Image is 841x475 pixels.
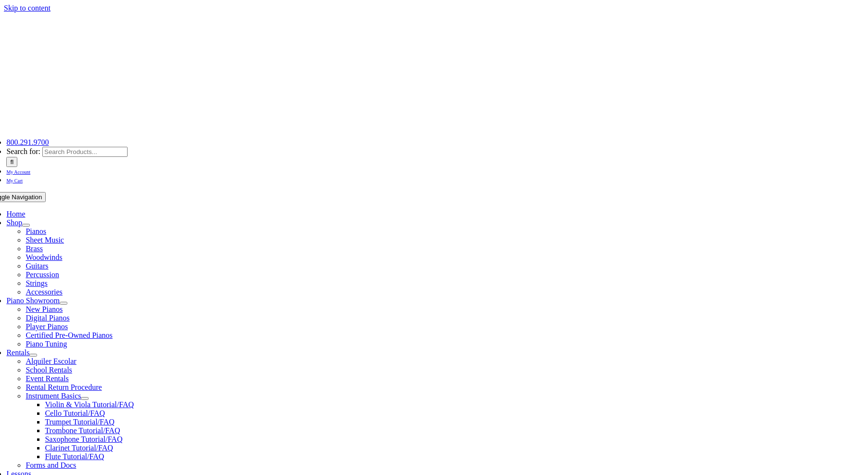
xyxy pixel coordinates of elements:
a: Pianos [26,227,46,235]
a: Shop [6,218,22,227]
a: Cello Tutorial/FAQ [45,409,105,417]
a: Violin & Viola Tutorial/FAQ [45,400,134,409]
a: 800.291.9700 [6,138,49,146]
a: Brass [26,244,43,253]
a: Percussion [26,270,59,279]
a: Instrument Basics [26,392,81,400]
a: Trumpet Tutorial/FAQ [45,418,114,426]
a: Alquiler Escolar [26,357,76,365]
button: Open submenu of Shop [22,224,30,227]
span: My Account [6,169,30,175]
a: Piano Tuning [26,340,67,348]
a: School Rentals [26,366,72,374]
a: Saxophone Tutorial/FAQ [45,435,122,443]
button: Open submenu of Instrument Basics [81,397,89,400]
a: Player Pianos [26,322,68,331]
a: Digital Pianos [26,314,69,322]
span: Search for: [6,147,40,155]
a: Rentals [6,348,29,357]
a: Accessories [26,288,62,296]
a: Skip to content [4,4,51,12]
a: Clarinet Tutorial/FAQ [45,444,113,452]
span: My Cart [6,178,23,183]
a: Woodwinds [26,253,62,261]
a: Guitars [26,262,48,270]
input: Search [6,157,17,167]
input: Search Products... [42,147,128,157]
a: Event Rentals [26,374,68,383]
button: Open submenu of Rentals [29,354,37,357]
a: Flute Tutorial/FAQ [45,452,104,461]
a: Certified Pre-Owned Pianos [26,331,112,339]
a: My Account [6,167,30,175]
a: Strings [26,279,47,287]
a: Rental Return Procedure [26,383,102,391]
a: Forms and Docs [26,461,76,469]
a: My Cart [6,176,23,184]
a: New Pianos [26,305,63,313]
a: Home [6,210,25,218]
button: Open submenu of Piano Showroom [60,302,67,305]
a: Sheet Music [26,236,64,244]
a: Trombone Tutorial/FAQ [45,426,120,435]
a: Piano Showroom [6,296,60,305]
